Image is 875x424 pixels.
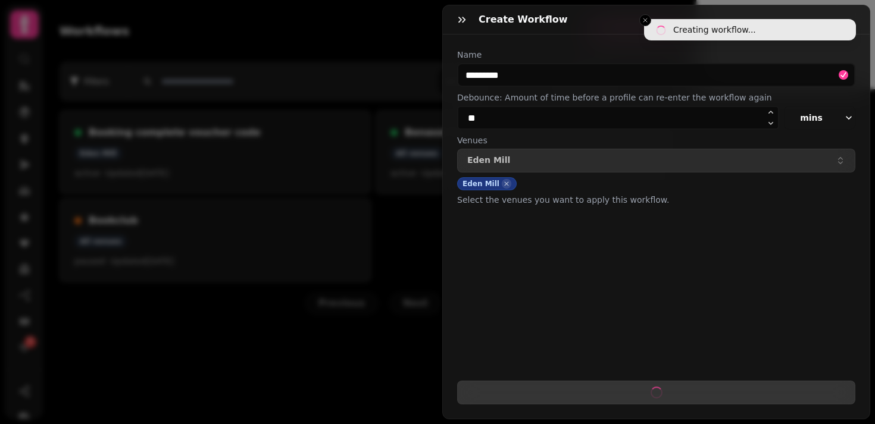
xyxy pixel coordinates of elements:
h3: Create Workflow [479,12,573,27]
button: mins [784,106,855,130]
label: Debounce: Amount of time before a profile can re-enter the workflow again [457,92,855,103]
label: Venues [457,134,855,146]
p: Select the venues you want to apply this workflow. [457,193,855,207]
div: Eden Mill [457,177,517,190]
label: Name [457,49,855,61]
p: Eden Mill [467,156,510,165]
